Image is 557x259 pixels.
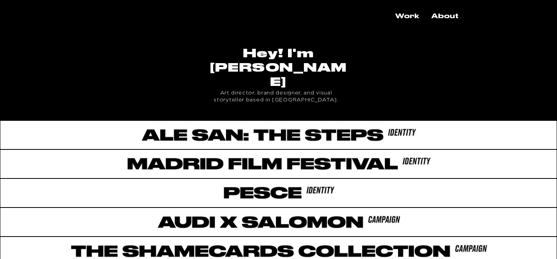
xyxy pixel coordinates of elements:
span: Hey! I'm [PERSON_NAME] [210,48,347,88]
p: About [428,10,462,23]
a: Work [389,10,426,23]
a: About [426,10,465,23]
nav: Site [389,10,465,23]
span: Art director, brand designer, and visual storyteller based in [GEOGRAPHIC_DATA]. [214,89,338,103]
p: Work [391,10,423,23]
